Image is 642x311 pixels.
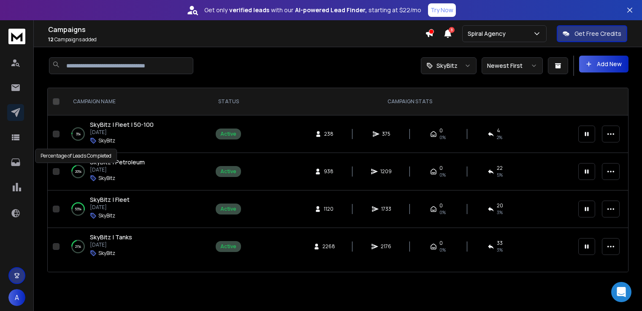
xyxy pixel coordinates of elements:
div: Percentage of Leads Completed [35,149,117,163]
p: 53 % [75,205,81,213]
div: Active [220,243,236,250]
div: Active [220,131,236,137]
p: SkyBitz [98,250,115,257]
p: 3 % [76,130,81,138]
p: SkyBitz [98,137,115,144]
span: 0% [439,172,446,178]
span: 12 [48,36,54,43]
div: Active [220,206,236,212]
span: 0% [439,209,446,216]
a: SkyBitz | Fleet [90,196,130,204]
span: 0% [439,247,446,253]
p: Campaigns added [48,36,425,43]
span: 0 [439,240,443,247]
span: 2268 [322,243,335,250]
p: SkyBitz [98,175,115,182]
span: 1733 [381,206,391,212]
a: SkyBitz | Petroleum [90,158,145,166]
a: SkyBitz | Tanks [90,233,132,241]
strong: AI-powered Lead Finder, [295,6,367,14]
button: A [8,289,25,306]
p: Get Free Credits [574,29,621,38]
span: 3 % [497,209,503,216]
p: [DATE] [90,166,145,173]
p: [DATE] [90,241,132,248]
th: CAMPAIGN STATS [246,88,573,115]
a: SkyBitz | Fleet | 50-100 [90,121,154,129]
p: 21 % [75,242,81,251]
p: [DATE] [90,204,130,211]
img: logo [8,29,25,44]
span: 0 [439,127,443,134]
p: SkyBitz [98,212,115,219]
p: 20 % [75,167,81,176]
p: SkyBitz [436,62,458,70]
span: 22 [497,165,503,172]
h1: Campaigns [48,24,425,35]
span: 0 [439,202,443,209]
td: 21%SkyBitz | Tanks[DATE]SkyBitz [63,228,211,265]
strong: verified leads [229,6,269,14]
button: Get Free Credits [557,25,627,42]
p: Get only with our starting at $22/mo [204,6,421,14]
span: 33 [497,240,503,247]
button: Try Now [428,3,456,17]
button: Add New [579,56,628,72]
th: CAMPAIGN NAME [63,88,211,115]
p: Try Now [431,6,453,14]
span: 0 [439,165,443,172]
span: 5 % [497,172,503,178]
span: 938 [324,168,333,175]
span: 4 [497,127,500,134]
span: 1120 [324,206,333,212]
span: 1209 [380,168,392,175]
p: Spiral Agency [468,29,509,38]
div: Open Intercom Messenger [611,282,631,302]
span: 2 % [497,134,502,141]
span: 3 [449,27,455,33]
span: 375 [382,131,390,137]
span: 3 % [497,247,503,253]
span: 238 [324,131,333,137]
td: 20%SkyBitz | Petroleum[DATE]SkyBitz [63,153,211,190]
p: [DATE] [90,129,154,136]
th: STATUS [211,88,246,115]
td: 3%SkyBitz | Fleet | 50-100[DATE]SkyBitz [63,115,211,153]
span: 0% [439,134,446,141]
td: 53%SkyBitz | Fleet[DATE]SkyBitz [63,190,211,228]
button: Newest First [482,57,543,74]
span: 20 [497,202,503,209]
span: SkyBitz | Tanks [90,233,132,241]
div: Active [220,168,236,175]
span: SkyBitz | Petroleum [90,158,145,166]
span: 2176 [381,243,391,250]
